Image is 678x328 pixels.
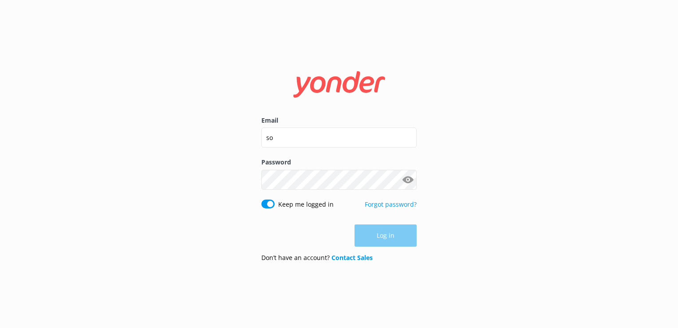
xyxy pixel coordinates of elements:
[261,116,417,125] label: Email
[261,253,373,263] p: Don’t have an account?
[365,200,417,208] a: Forgot password?
[331,253,373,262] a: Contact Sales
[399,171,417,188] button: Show password
[278,200,334,209] label: Keep me logged in
[261,157,417,167] label: Password
[261,128,417,148] input: user@emailaddress.com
